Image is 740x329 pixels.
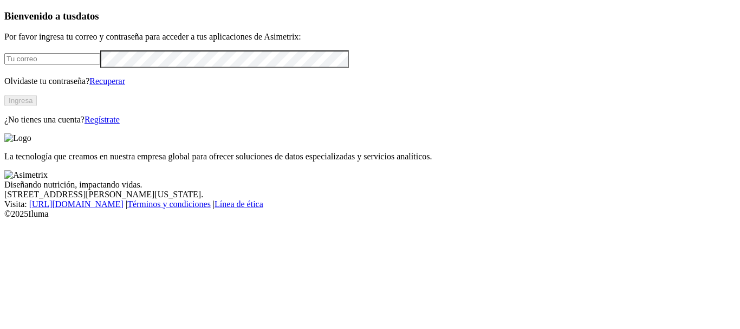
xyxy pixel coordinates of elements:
[4,133,31,143] img: Logo
[4,152,736,162] p: La tecnología que creamos en nuestra empresa global para ofrecer soluciones de datos especializad...
[76,10,99,22] span: datos
[4,32,736,42] p: Por favor ingresa tu correo y contraseña para acceder a tus aplicaciones de Asimetrix:
[85,115,120,124] a: Regístrate
[4,115,736,125] p: ¿No tienes una cuenta?
[4,190,736,199] div: [STREET_ADDRESS][PERSON_NAME][US_STATE].
[4,53,100,64] input: Tu correo
[4,95,37,106] button: Ingresa
[4,180,736,190] div: Diseñando nutrición, impactando vidas.
[215,199,263,209] a: Línea de ética
[4,199,736,209] div: Visita : | |
[4,170,48,180] img: Asimetrix
[4,76,736,86] p: Olvidaste tu contraseña?
[4,209,736,219] div: © 2025 Iluma
[89,76,125,86] a: Recuperar
[29,199,124,209] a: [URL][DOMAIN_NAME]
[127,199,211,209] a: Términos y condiciones
[4,10,736,22] h3: Bienvenido a tus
